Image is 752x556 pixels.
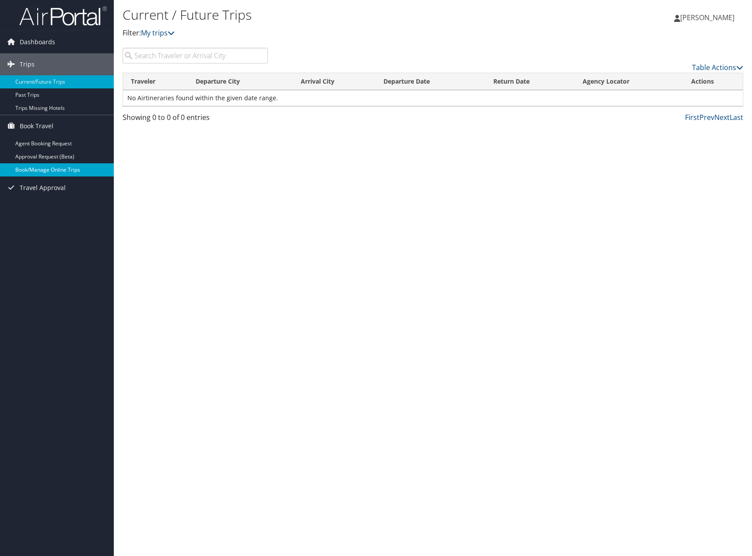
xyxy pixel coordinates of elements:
[20,115,53,137] span: Book Travel
[141,28,175,38] a: My trips
[692,63,743,72] a: Table Actions
[683,73,743,90] th: Actions
[123,6,536,24] h1: Current / Future Trips
[575,73,683,90] th: Agency Locator: activate to sort column ascending
[123,28,536,39] p: Filter:
[674,4,743,31] a: [PERSON_NAME]
[680,13,734,22] span: [PERSON_NAME]
[188,73,293,90] th: Departure City: activate to sort column ascending
[293,73,376,90] th: Arrival City: activate to sort column ascending
[19,6,107,26] img: airportal-logo.png
[123,48,268,63] input: Search Traveler or Arrival City
[20,177,66,199] span: Travel Approval
[123,73,188,90] th: Traveler: activate to sort column ascending
[714,113,730,122] a: Next
[376,73,486,90] th: Departure Date: activate to sort column descending
[20,53,35,75] span: Trips
[699,113,714,122] a: Prev
[485,73,574,90] th: Return Date: activate to sort column ascending
[123,90,743,106] td: No Airtineraries found within the given date range.
[123,112,268,127] div: Showing 0 to 0 of 0 entries
[20,31,55,53] span: Dashboards
[685,113,699,122] a: First
[730,113,743,122] a: Last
